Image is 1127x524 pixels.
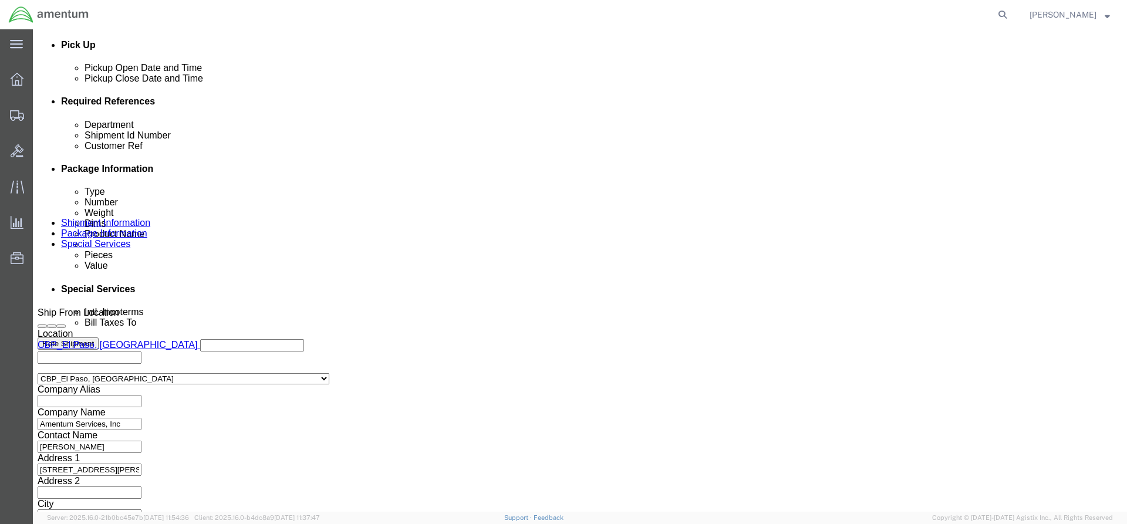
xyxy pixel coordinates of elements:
[1029,8,1111,22] button: [PERSON_NAME]
[8,6,89,23] img: logo
[534,514,563,521] a: Feedback
[47,514,189,521] span: Server: 2025.16.0-21b0bc45e7b
[33,29,1127,512] iframe: FS Legacy Container
[274,514,320,521] span: [DATE] 11:37:47
[194,514,320,521] span: Client: 2025.16.0-b4dc8a9
[1030,8,1096,21] span: Daniel King
[504,514,534,521] a: Support
[143,514,189,521] span: [DATE] 11:54:36
[932,513,1113,523] span: Copyright © [DATE]-[DATE] Agistix Inc., All Rights Reserved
